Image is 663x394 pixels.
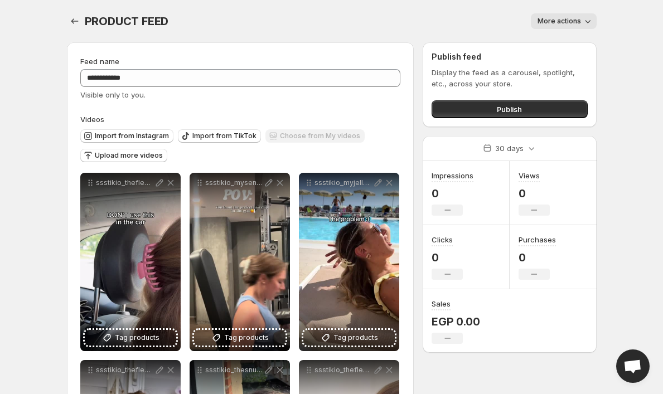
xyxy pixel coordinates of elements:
[497,104,522,115] span: Publish
[531,13,597,29] button: More actions
[178,129,261,143] button: Import from TikTok
[80,129,173,143] button: Import from Instagram
[80,57,119,66] span: Feed name
[432,251,463,264] p: 0
[96,366,154,374] p: ssstikio_theflexiclip_1758419307546
[205,366,263,374] p: ssstikio_thesnugclip_1758419227406
[314,178,372,187] p: ssstikio_myjellyclip_1758419207101
[303,330,395,346] button: Tag products
[333,332,378,343] span: Tag products
[314,366,372,374] p: ssstikio_theflexiclip_1758419245780
[432,234,453,245] h3: Clicks
[538,17,581,26] span: More actions
[80,115,104,124] span: Videos
[432,315,480,328] p: EGP 0.00
[115,332,159,343] span: Tag products
[190,173,290,351] div: ssstikio_mysensoclip_1758419148974Tag products
[616,349,650,383] div: Open chat
[432,100,587,118] button: Publish
[299,173,399,351] div: ssstikio_myjellyclip_1758419207101Tag products
[80,173,181,351] div: ssstikio_theflexiclip_1758419285826Tag products
[495,143,524,154] p: 30 days
[432,187,473,200] p: 0
[519,170,540,181] h3: Views
[519,234,556,245] h3: Purchases
[519,187,550,200] p: 0
[224,332,269,343] span: Tag products
[96,178,154,187] p: ssstikio_theflexiclip_1758419285826
[432,298,451,309] h3: Sales
[80,90,146,99] span: Visible only to you.
[432,51,587,62] h2: Publish feed
[432,170,473,181] h3: Impressions
[95,151,163,160] span: Upload more videos
[205,178,263,187] p: ssstikio_mysensoclip_1758419148974
[85,330,176,346] button: Tag products
[85,14,169,28] span: PRODUCT FEED
[519,251,556,264] p: 0
[194,330,285,346] button: Tag products
[67,13,83,29] button: Settings
[80,149,167,162] button: Upload more videos
[192,132,257,140] span: Import from TikTok
[432,67,587,89] p: Display the feed as a carousel, spotlight, etc., across your store.
[95,132,169,140] span: Import from Instagram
